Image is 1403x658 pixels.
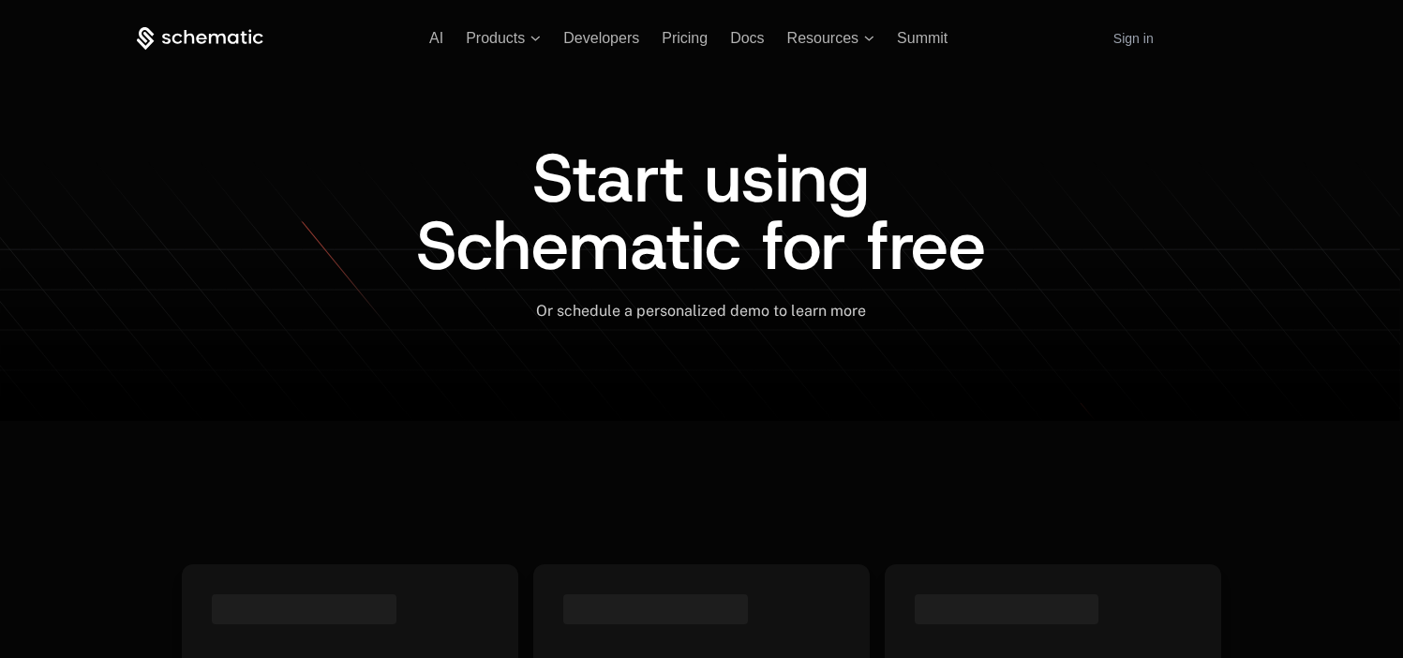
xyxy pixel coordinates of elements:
[536,302,866,320] span: Or schedule a personalized demo to learn more
[416,133,986,291] span: Start using Schematic for free
[563,30,639,46] a: Developers
[466,30,525,47] span: Products
[1113,23,1154,53] a: Sign in
[897,30,948,46] a: Summit
[787,30,858,47] span: Resources
[662,30,708,46] a: Pricing
[429,30,443,46] a: AI
[730,30,764,46] a: Docs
